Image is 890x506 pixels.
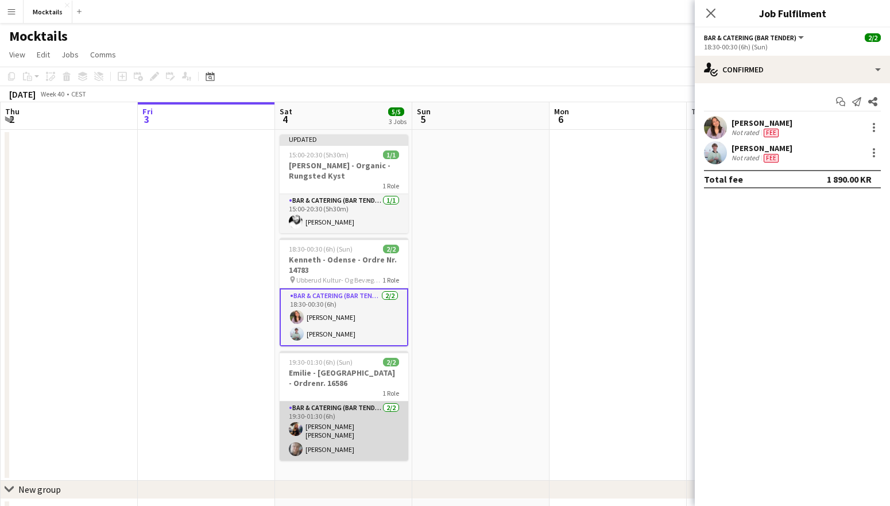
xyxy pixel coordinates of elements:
[280,194,408,233] app-card-role: Bar & Catering (Bar Tender)1/115:00-20:30 (5h30m)[PERSON_NAME]
[764,154,779,163] span: Fee
[383,150,399,159] span: 1/1
[704,173,743,185] div: Total fee
[57,47,83,62] a: Jobs
[280,134,408,233] app-job-card: Updated15:00-20:30 (5h30m)1/1[PERSON_NAME] - Organic - Rungsted Kyst1 RoleBar & Catering (Bar Ten...
[38,90,67,98] span: Week 40
[865,33,881,42] span: 2/2
[280,238,408,346] app-job-card: 18:30-00:30 (6h) (Sun)2/2Kenneth - Odense - Ordre Nr. 14783 Ubberud Kultur- Og Bevægelseshus1 Rol...
[704,43,881,51] div: 18:30-00:30 (6h) (Sun)
[764,129,779,137] span: Fee
[141,113,153,126] span: 3
[382,276,399,284] span: 1 Role
[5,47,30,62] a: View
[415,113,431,126] span: 5
[732,143,792,153] div: [PERSON_NAME]
[9,28,68,45] h1: Mocktails
[280,401,408,461] app-card-role: Bar & Catering (Bar Tender)2/219:30-01:30 (6h)[PERSON_NAME] [PERSON_NAME] [PERSON_NAME][PERSON_NAME]
[37,49,50,60] span: Edit
[289,150,349,159] span: 15:00-20:30 (5h30m)
[732,128,761,137] div: Not rated
[389,117,407,126] div: 3 Jobs
[18,484,61,495] div: New group
[3,113,20,126] span: 2
[761,128,781,137] div: Crew has different fees then in role
[704,33,806,42] button: Bar & Catering (Bar Tender)
[554,106,569,117] span: Mon
[704,33,796,42] span: Bar & Catering (Bar Tender)
[388,107,404,116] span: 5/5
[695,6,890,21] h3: Job Fulfilment
[552,113,569,126] span: 6
[9,49,25,60] span: View
[86,47,121,62] a: Comms
[383,358,399,366] span: 2/2
[61,49,79,60] span: Jobs
[296,276,382,284] span: Ubberud Kultur- Og Bevægelseshus
[280,160,408,181] h3: [PERSON_NAME] - Organic - Rungsted Kyst
[280,351,408,461] app-job-card: 19:30-01:30 (6h) (Sun)2/2Emilie - [GEOGRAPHIC_DATA] - Ordrenr. 165861 RoleBar & Catering (Bar Ten...
[827,173,872,185] div: 1 890.00 KR
[280,106,292,117] span: Sat
[382,389,399,397] span: 1 Role
[280,288,408,346] app-card-role: Bar & Catering (Bar Tender)2/218:30-00:30 (6h)[PERSON_NAME][PERSON_NAME]
[280,368,408,388] h3: Emilie - [GEOGRAPHIC_DATA] - Ordrenr. 16586
[278,113,292,126] span: 4
[289,245,353,253] span: 18:30-00:30 (6h) (Sun)
[761,153,781,163] div: Crew has different fees then in role
[732,153,761,163] div: Not rated
[417,106,431,117] span: Sun
[9,88,36,100] div: [DATE]
[71,90,86,98] div: CEST
[690,113,705,126] span: 7
[5,106,20,117] span: Thu
[691,106,705,117] span: Tue
[695,56,890,83] div: Confirmed
[32,47,55,62] a: Edit
[142,106,153,117] span: Fri
[383,245,399,253] span: 2/2
[24,1,72,23] button: Mocktails
[280,254,408,275] h3: Kenneth - Odense - Ordre Nr. 14783
[289,358,353,366] span: 19:30-01:30 (6h) (Sun)
[90,49,116,60] span: Comms
[732,118,792,128] div: [PERSON_NAME]
[382,181,399,190] span: 1 Role
[280,134,408,144] div: Updated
